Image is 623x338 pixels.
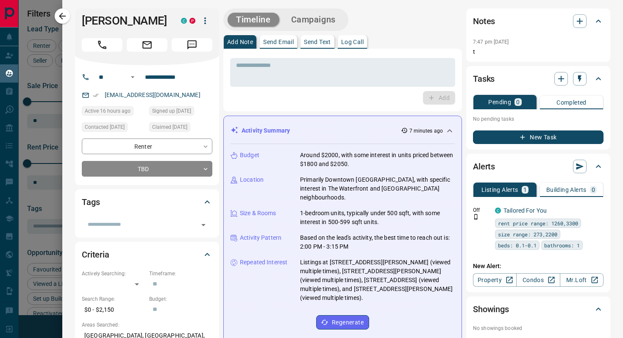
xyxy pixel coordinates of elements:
p: Activity Summary [242,126,290,135]
p: Listing Alerts [481,187,518,193]
button: New Task [473,130,604,144]
a: Condos [516,273,560,287]
p: 0 [516,99,520,105]
div: Tue Jan 07 2025 [149,122,212,134]
div: Tasks [473,69,604,89]
p: Pending [488,99,511,105]
p: Timeframe: [149,270,212,277]
p: 0 [592,187,595,193]
h2: Showings [473,302,509,316]
span: Message [172,38,212,52]
p: Send Email [263,39,294,45]
h2: Tags [82,195,100,209]
p: 7:47 pm [DATE] [473,39,509,45]
p: t [473,47,604,56]
div: condos.ca [495,208,501,213]
h2: Alerts [473,160,495,173]
span: rent price range: 1260,3300 [498,219,578,227]
p: Based on the lead's activity, the best time to reach out is: 2:00 PM - 3:15 PM [300,233,455,251]
span: Email [127,38,167,52]
div: condos.ca [181,18,187,24]
p: Add Note [227,39,253,45]
div: Sat Aug 23 2025 [82,122,145,134]
p: 1-bedroom units, typically under 500 sqft, with some interest in 500-599 sqft units. [300,209,455,227]
button: Open [197,219,209,231]
p: Search Range: [82,295,145,303]
p: Budget: [149,295,212,303]
div: property.ca [189,18,195,24]
p: 1 [523,187,527,193]
span: Signed up [DATE] [152,107,191,115]
div: TBD [82,161,212,177]
p: $0 - $2,150 [82,303,145,317]
p: Log Call [341,39,364,45]
p: Around $2000, with some interest in units priced between $1800 and $2050. [300,151,455,169]
svg: Email Verified [93,92,99,98]
p: Size & Rooms [240,209,276,218]
p: Building Alerts [546,187,587,193]
a: Property [473,273,517,287]
button: Timeline [228,13,279,27]
p: 7 minutes ago [409,127,443,135]
p: Repeated Interest [240,258,287,267]
p: No pending tasks [473,113,604,125]
div: Criteria [82,244,212,265]
button: Regenerate [316,315,369,330]
a: Mr.Loft [560,273,604,287]
span: Call [82,38,122,52]
span: Contacted [DATE] [85,123,125,131]
button: Campaigns [283,13,344,27]
span: beds: 0.1-0.1 [498,241,537,249]
p: Areas Searched: [82,321,212,329]
div: Alerts [473,156,604,177]
button: Open [128,72,138,82]
p: Listings at [STREET_ADDRESS][PERSON_NAME] (viewed multiple times), [STREET_ADDRESS][PERSON_NAME] ... [300,258,455,302]
p: Location [240,175,264,184]
p: Budget [240,151,259,160]
svg: Push Notification Only [473,214,479,220]
p: Primarily Downtown [GEOGRAPHIC_DATA], with specific interest in The Waterfront and [GEOGRAPHIC_DA... [300,175,455,202]
p: Send Text [304,39,331,45]
span: size range: 273,2200 [498,230,557,238]
h1: [PERSON_NAME] [82,14,168,28]
div: Activity Summary7 minutes ago [231,123,455,139]
div: Fri Nov 26 2021 [149,106,212,118]
h2: Tasks [473,72,495,86]
p: Actively Searching: [82,270,145,277]
p: No showings booked [473,324,604,332]
span: Claimed [DATE] [152,123,187,131]
h2: Notes [473,14,495,28]
a: Tailored For You [503,207,547,214]
p: Activity Pattern [240,233,281,242]
span: bathrooms: 1 [544,241,580,249]
div: Showings [473,299,604,319]
span: Active 16 hours ago [85,107,131,115]
a: [EMAIL_ADDRESS][DOMAIN_NAME] [105,91,200,98]
p: New Alert: [473,262,604,271]
div: Notes [473,11,604,31]
p: Off [473,206,490,214]
div: Mon Sep 15 2025 [82,106,145,118]
div: Renter [82,139,212,154]
p: Completed [556,100,587,105]
div: Tags [82,192,212,212]
h2: Criteria [82,248,109,261]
